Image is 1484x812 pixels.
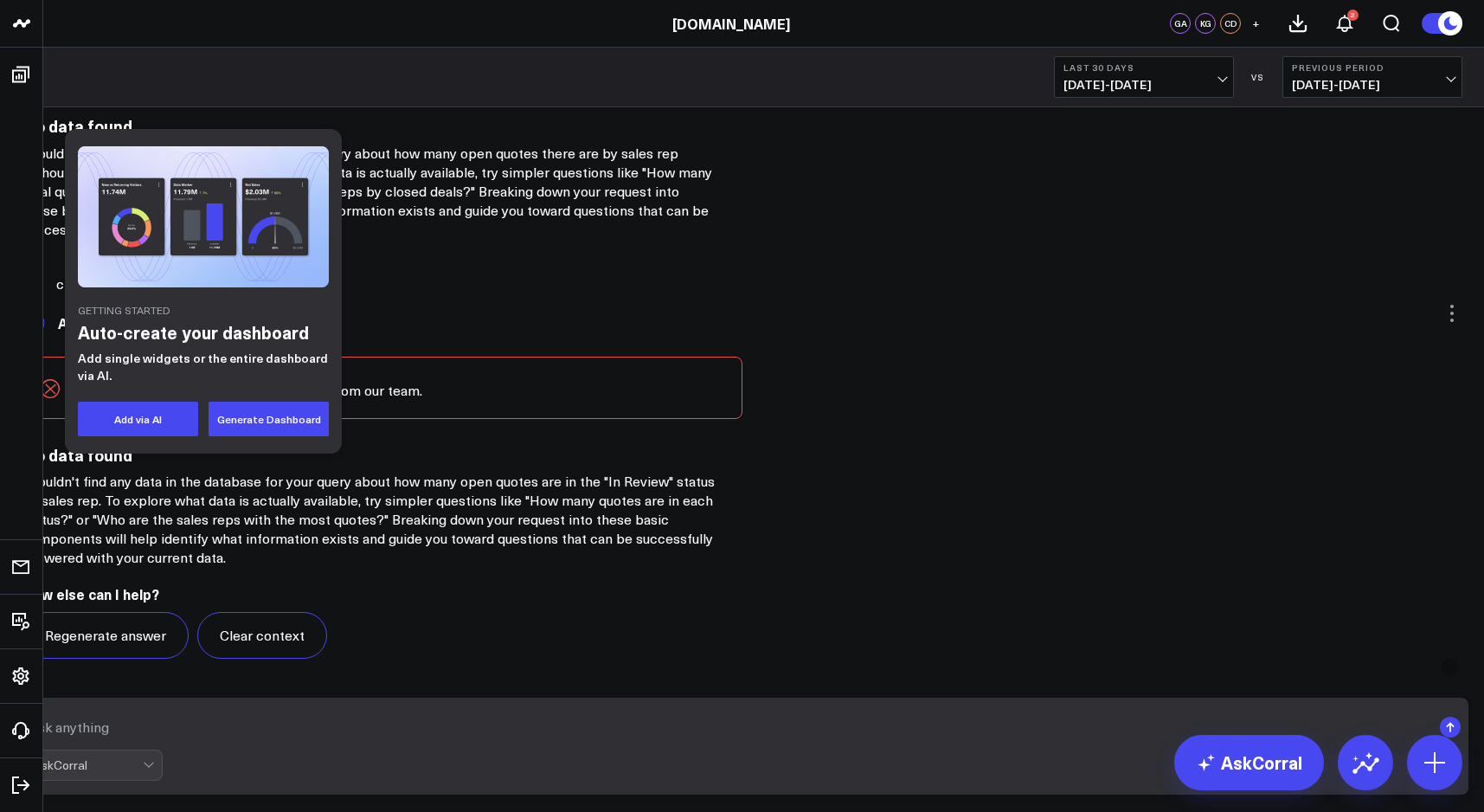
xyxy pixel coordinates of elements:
[78,305,329,315] div: Getting Started
[78,402,198,436] button: Add via AI
[1174,735,1324,790] a: AskCorral
[1292,78,1453,92] span: [DATE] - [DATE]
[1063,62,1224,73] b: Last 30 Days
[78,350,329,384] p: Add single widgets or the entire dashboard via AI.
[1245,13,1266,34] button: +
[1220,13,1241,34] div: CD
[1054,56,1234,98] button: Last 30 Days[DATE]-[DATE]
[1292,62,1453,73] b: Previous Period
[1347,10,1359,21] div: 2
[1170,13,1191,34] div: GA
[78,319,329,345] h2: Auto-create your dashboard
[1195,13,1216,34] div: KG
[1252,17,1260,29] span: +
[672,14,790,33] a: [DOMAIN_NAME]
[209,402,329,436] button: Generate Dashboard
[1282,56,1462,98] button: Previous Period[DATE]-[DATE]
[1063,78,1224,92] span: [DATE] - [DATE]
[1243,72,1274,82] div: VS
